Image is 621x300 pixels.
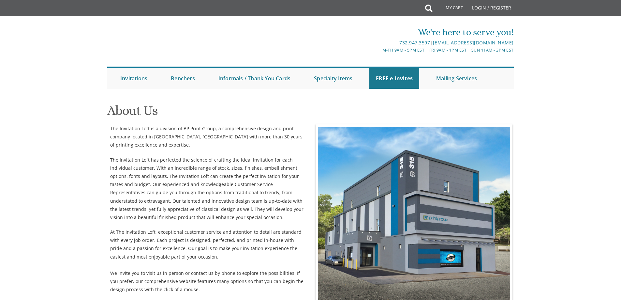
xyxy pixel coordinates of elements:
a: My Cart [432,1,467,17]
a: Mailing Services [430,68,483,89]
p: The Invitation Loft is a division of BP Print Group, a comprehensive design and print company loc... [110,124,306,149]
div: M-Th 9am - 5pm EST | Fri 9am - 1pm EST | Sun 11am - 3pm EST [243,47,514,54]
a: Benchers [164,68,201,89]
a: [EMAIL_ADDRESS][DOMAIN_NAME] [433,39,514,46]
a: Invitations [114,68,154,89]
a: Specialty Items [307,68,359,89]
p: The Invitation Loft has perfected the science of crafting the ideal invitation for each individua... [110,156,306,222]
div: | [243,39,514,47]
p: We invite you to visit us in person or contact us by phone to explore the possibilities. If you p... [110,269,306,294]
div: We're here to serve you! [243,26,514,39]
a: FREE e-Invites [369,68,419,89]
h1: About Us [107,103,514,123]
a: Informals / Thank You Cards [212,68,297,89]
a: 732.947.3597 [399,39,430,46]
p: At The Invitation Loft, exceptional customer service and attention to detail are standard with ev... [110,228,306,269]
